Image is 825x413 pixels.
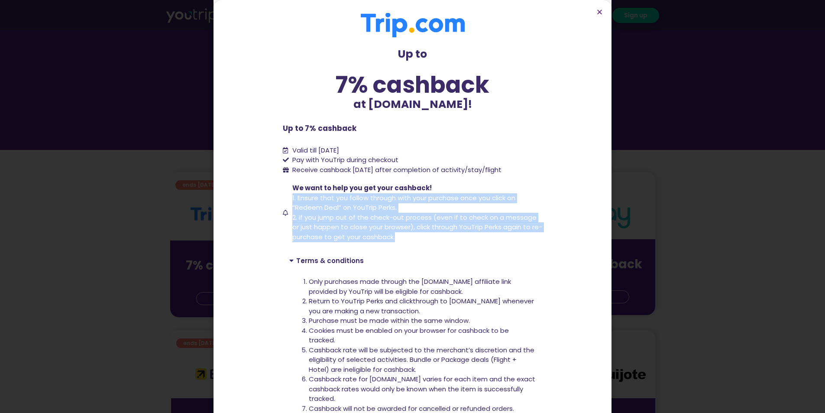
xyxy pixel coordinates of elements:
[292,193,515,212] span: 1. Ensure that you follow through with your purchase once you click on “Redeem Deal” on YouTrip P...
[309,326,536,345] li: Cookies must be enabled on your browser for cashback to be tracked.
[292,146,339,155] span: Valid till [DATE]
[309,296,536,316] li: Return to YouTrip Perks and clickthrough to [DOMAIN_NAME] whenever you are making a new transaction.
[309,316,536,326] li: Purchase must be made within the same window.
[596,9,603,15] a: Close
[292,213,542,241] span: 2. If you jump out of the check-out process (even if to check on a message or just happen to clos...
[296,256,364,265] a: Terms & conditions
[283,96,543,113] p: at [DOMAIN_NAME]!
[292,165,501,174] span: Receive cashback [DATE] after completion of activity/stay/flight
[290,155,398,165] span: Pay with YouTrip during checkout
[309,374,536,404] li: Cashback rate for [DOMAIN_NAME] varies for each item and the exact cashback rates would only be k...
[283,73,543,96] div: 7% cashback
[283,123,356,133] b: Up to 7% cashback
[283,46,543,62] p: Up to
[283,250,543,270] div: Terms & conditions
[309,277,536,296] li: Only purchases made through the [DOMAIN_NAME] affiliate link provided by YouTrip will be eligible...
[292,183,432,192] span: We want to help you get your cashback!
[309,345,536,375] li: Cashback rate will be subjected to the merchant’s discretion and the eligibility of selected acti...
